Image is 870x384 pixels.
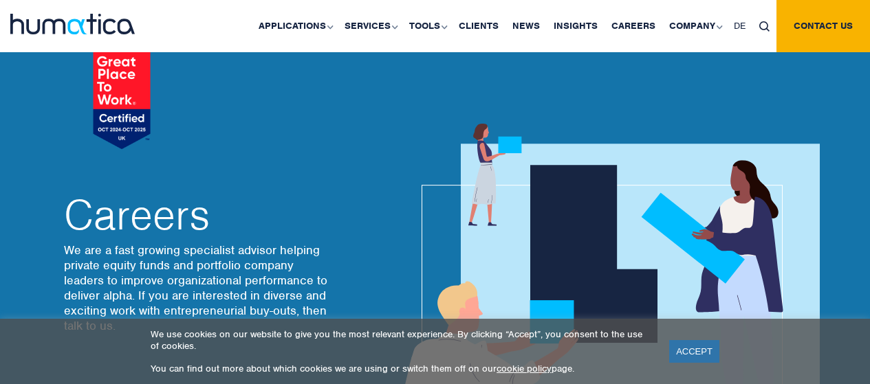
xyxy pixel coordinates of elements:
img: search_icon [759,21,770,32]
a: ACCEPT [669,340,719,363]
p: You can find out more about which cookies we are using or switch them off on our page. [151,363,652,374]
a: cookie policy [497,363,552,374]
span: DE [734,20,746,32]
p: We are a fast growing specialist advisor helping private equity funds and portfolio company leade... [64,242,332,333]
h2: Careers [64,194,332,236]
img: logo [10,14,135,34]
p: We use cookies on our website to give you the most relevant experience. By clicking “Accept”, you... [151,328,652,352]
